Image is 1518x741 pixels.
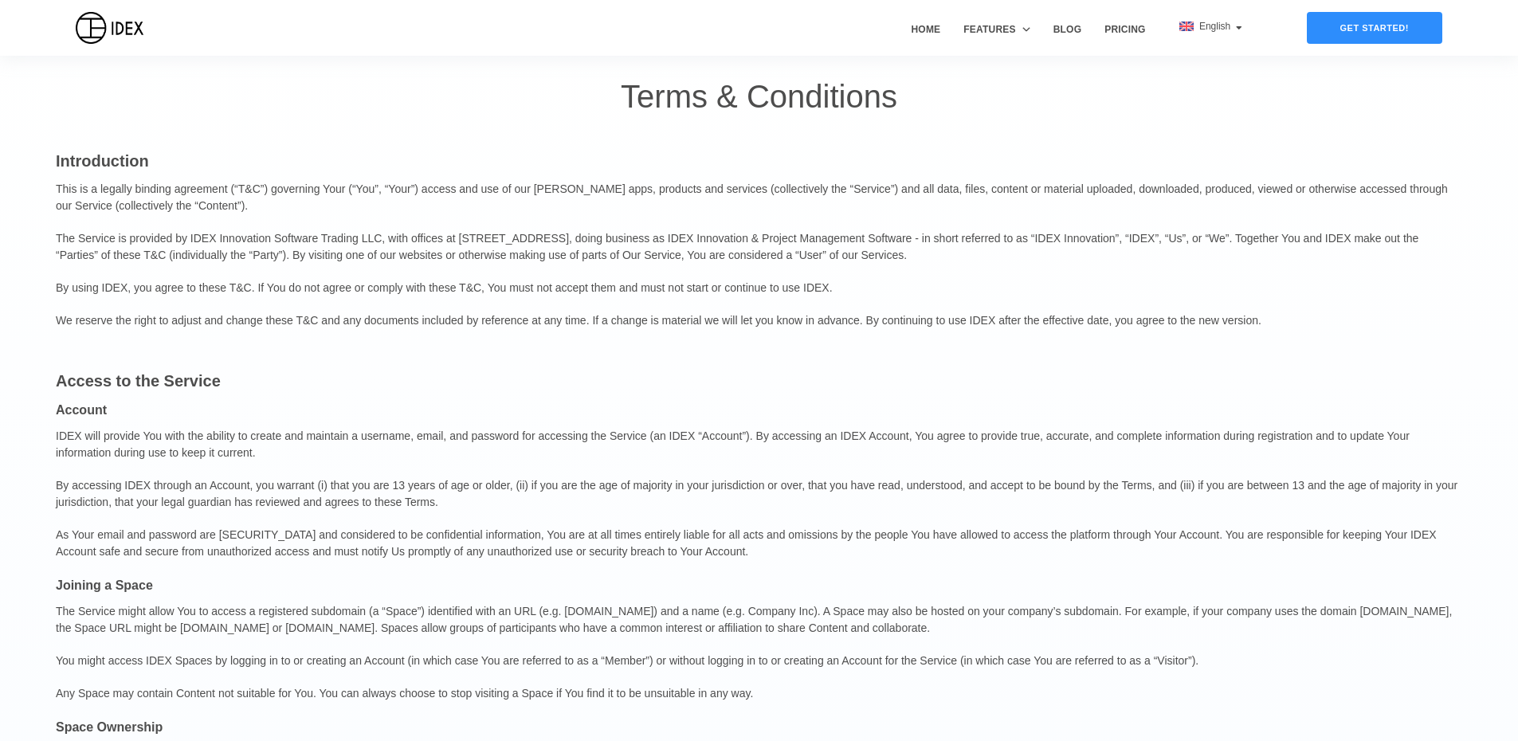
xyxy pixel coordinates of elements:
[56,710,1518,737] p: Space Ownership
[56,304,1462,337] p: We reserve the right to adjust and change these T&C and any documents included by reference at an...
[1307,12,1442,44] div: Get started!
[963,22,1015,37] span: Features
[56,393,1518,420] p: Account
[906,22,947,56] a: Home
[1199,21,1234,32] span: English
[56,568,1518,595] p: Joining a Space
[56,519,1462,568] p: As Your email and password are [SECURITY_DATA] and considered to be confidential information, You...
[56,420,1462,469] p: IDEX will provide You with the ability to create and maintain a username, email, and password for...
[76,12,143,44] img: IDEX Logo
[56,469,1462,519] p: By accessing IDEX through an Account, you warrant (i) that you are 13 years of age or older, (ii)...
[1048,22,1087,56] a: Blog
[56,117,1518,173] p: Introduction
[1179,22,1194,31] img: flag
[56,645,1462,677] p: You might access IDEX Spaces by logging in to or creating an Account (in which case You are refer...
[56,595,1462,645] p: The Service might allow You to access a registered subdomain (a “Space”) identified with an URL (...
[56,272,1462,304] p: By using IDEX, you agree to these T&C. If You do not agree or comply with these T&C, You must not...
[958,22,1035,56] a: Features
[56,173,1462,222] p: This is a legally binding agreement (“T&C”) governing Your (“You”, “Your”) access and use of our ...
[1099,22,1151,56] a: Pricing
[56,337,1518,393] p: Access to the Service
[56,677,1462,710] p: Any Space may contain Content not suitable for You. You can always choose to stop visiting a Spac...
[1179,19,1242,33] div: English
[56,222,1462,272] p: The Service is provided by IDEX Innovation Software Trading LLC, with offices at [STREET_ADDRESS]...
